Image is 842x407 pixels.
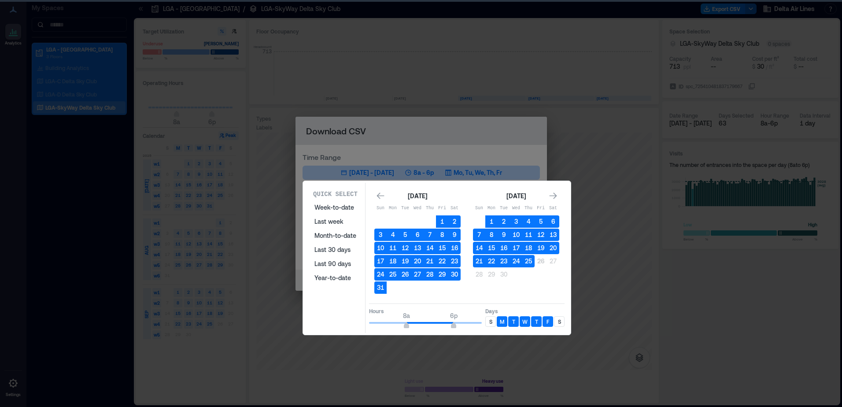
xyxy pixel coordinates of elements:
[399,205,411,212] p: Tue
[500,318,504,325] p: M
[510,215,522,228] button: 3
[424,268,436,281] button: 28
[448,255,461,267] button: 23
[473,202,485,215] th: Sunday
[399,268,411,281] button: 26
[473,268,485,281] button: 28
[535,255,547,267] button: 26
[387,268,399,281] button: 25
[436,215,448,228] button: 1
[498,205,510,212] p: Tue
[387,242,399,254] button: 11
[309,215,362,229] button: Last week
[313,190,358,199] p: Quick Select
[374,242,387,254] button: 10
[522,215,535,228] button: 4
[448,268,461,281] button: 30
[309,243,362,257] button: Last 30 days
[403,312,410,319] span: 8a
[547,255,559,267] button: 27
[424,242,436,254] button: 14
[547,190,559,202] button: Go to next month
[450,312,458,319] span: 6p
[510,242,522,254] button: 17
[522,202,535,215] th: Thursday
[535,205,547,212] p: Fri
[485,242,498,254] button: 15
[309,200,362,215] button: Week-to-date
[411,202,424,215] th: Wednesday
[374,268,387,281] button: 24
[436,229,448,241] button: 8
[411,255,424,267] button: 20
[374,281,387,294] button: 31
[485,268,498,281] button: 29
[424,205,436,212] p: Thu
[436,202,448,215] th: Friday
[448,229,461,241] button: 9
[485,215,498,228] button: 1
[309,271,362,285] button: Year-to-date
[547,318,549,325] p: F
[547,229,559,241] button: 13
[448,205,461,212] p: Sat
[489,318,492,325] p: S
[510,202,522,215] th: Wednesday
[374,202,387,215] th: Sunday
[424,255,436,267] button: 21
[399,202,411,215] th: Tuesday
[547,242,559,254] button: 20
[535,242,547,254] button: 19
[485,307,565,314] p: Days
[485,205,498,212] p: Mon
[309,257,362,271] button: Last 90 days
[448,202,461,215] th: Saturday
[512,318,515,325] p: T
[473,242,485,254] button: 14
[522,205,535,212] p: Thu
[522,318,528,325] p: W
[485,229,498,241] button: 8
[498,242,510,254] button: 16
[485,255,498,267] button: 22
[405,191,430,201] div: [DATE]
[411,268,424,281] button: 27
[547,205,559,212] p: Sat
[387,255,399,267] button: 18
[411,229,424,241] button: 6
[411,205,424,212] p: Wed
[411,242,424,254] button: 13
[309,229,362,243] button: Month-to-date
[522,229,535,241] button: 11
[399,255,411,267] button: 19
[387,229,399,241] button: 4
[399,229,411,241] button: 5
[436,268,448,281] button: 29
[535,215,547,228] button: 5
[547,215,559,228] button: 6
[522,242,535,254] button: 18
[547,202,559,215] th: Saturday
[498,202,510,215] th: Tuesday
[473,205,485,212] p: Sun
[510,205,522,212] p: Wed
[535,318,538,325] p: T
[374,205,387,212] p: Sun
[374,190,387,202] button: Go to previous month
[498,255,510,267] button: 23
[424,229,436,241] button: 7
[498,215,510,228] button: 2
[448,242,461,254] button: 16
[374,255,387,267] button: 17
[436,242,448,254] button: 15
[498,229,510,241] button: 9
[558,318,561,325] p: S
[399,242,411,254] button: 12
[473,229,485,241] button: 7
[522,255,535,267] button: 25
[498,268,510,281] button: 30
[448,215,461,228] button: 2
[535,202,547,215] th: Friday
[504,191,528,201] div: [DATE]
[436,255,448,267] button: 22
